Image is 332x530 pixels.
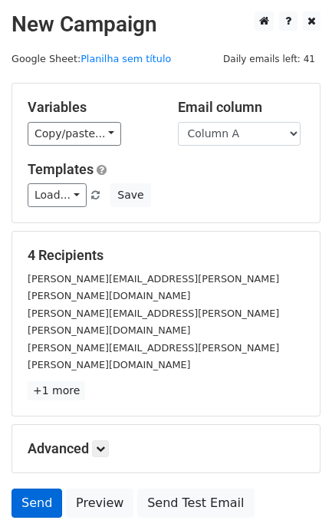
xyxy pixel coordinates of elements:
a: +1 more [28,381,85,400]
a: Load... [28,183,87,207]
a: Daily emails left: 41 [218,53,320,64]
h5: 4 Recipients [28,247,304,264]
div: Widget de chat [255,456,332,530]
a: Preview [66,489,133,518]
small: [PERSON_NAME][EMAIL_ADDRESS][PERSON_NAME][PERSON_NAME][DOMAIN_NAME] [28,273,279,302]
a: Templates [28,161,94,177]
a: Send Test Email [137,489,254,518]
small: [PERSON_NAME][EMAIL_ADDRESS][PERSON_NAME][PERSON_NAME][DOMAIN_NAME] [28,342,279,371]
button: Save [110,183,150,207]
a: Send [12,489,62,518]
h5: Variables [28,99,155,116]
h5: Email column [178,99,305,116]
iframe: Chat Widget [255,456,332,530]
a: Planilha sem título [81,53,171,64]
a: Copy/paste... [28,122,121,146]
small: [PERSON_NAME][EMAIL_ADDRESS][PERSON_NAME][PERSON_NAME][DOMAIN_NAME] [28,308,279,337]
h5: Advanced [28,440,304,457]
h2: New Campaign [12,12,320,38]
small: Google Sheet: [12,53,171,64]
span: Daily emails left: 41 [218,51,320,67]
